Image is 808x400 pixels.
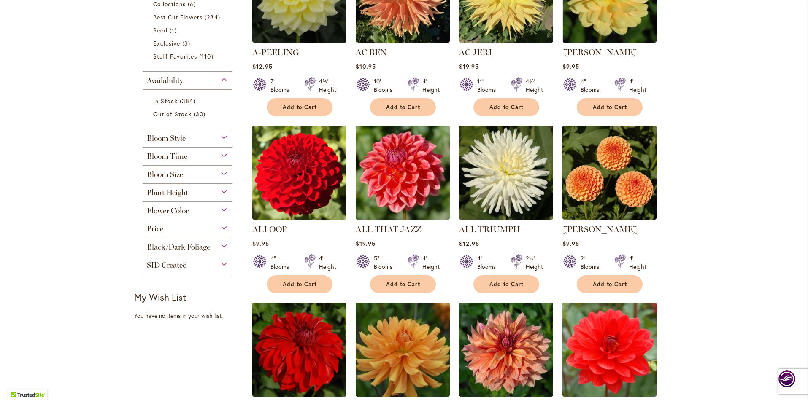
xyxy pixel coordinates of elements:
span: Seed [153,26,168,34]
span: Out of Stock [153,110,192,118]
a: AC BEN [356,47,387,57]
div: 4' Height [422,77,440,94]
a: ANGELS OF 7A [562,390,657,398]
span: Add to Cart [386,281,421,288]
span: $10.95 [356,62,376,70]
span: Availability [147,76,183,85]
div: 4½' Height [319,77,336,94]
button: Add to Cart [577,98,643,116]
img: Andy's Legacy [459,303,553,397]
a: Andy's Legacy [459,390,553,398]
div: You have no items in your wish list. [134,311,247,320]
a: ALL THAT JAZZ [356,224,422,234]
a: AC BEN [356,36,450,44]
div: 11" Blooms [477,77,501,94]
a: A-Peeling [252,36,346,44]
a: ALI OOP [252,213,346,221]
a: AMERICAN BEAUTY [252,390,346,398]
span: Add to Cart [593,281,627,288]
div: 5" Blooms [374,254,397,271]
span: $9.95 [252,239,269,247]
div: 4' Height [629,254,646,271]
div: 7" Blooms [270,77,294,94]
span: 30 [194,110,208,118]
a: ALL THAT JAZZ [356,213,450,221]
span: Exclusive [153,39,180,47]
button: Add to Cart [370,98,436,116]
div: 4' Height [629,77,646,94]
button: Add to Cart [267,98,332,116]
img: ALL TRIUMPH [459,126,553,220]
a: AHOY MATEY [562,36,657,44]
span: 3 [182,39,192,48]
a: ALL TRIUMPH [459,213,553,221]
button: Add to Cart [370,275,436,293]
span: $12.95 [459,239,479,247]
div: 4' Height [422,254,440,271]
a: In Stock 384 [153,97,224,105]
strong: My Wish List [134,291,186,303]
div: 2" Blooms [581,254,604,271]
span: Bloom Style [147,134,186,143]
div: 4' Height [319,254,336,271]
img: ANDREW CHARLES [356,303,450,397]
div: 4½' Height [526,77,543,94]
div: 4" Blooms [270,254,294,271]
a: ALL TRIUMPH [459,224,520,234]
a: AC JERI [459,47,492,57]
a: Exclusive [153,39,224,48]
img: ANGELS OF 7A [562,303,657,397]
span: 284 [205,13,222,21]
span: Bloom Size [147,170,183,179]
a: Seed [153,26,224,35]
span: Add to Cart [386,104,421,111]
span: Black/Dark Foliage [147,242,210,252]
span: Add to Cart [283,104,317,111]
a: Staff Favorites [153,52,224,61]
button: Add to Cart [473,275,539,293]
span: Add to Cart [593,104,627,111]
span: Add to Cart [489,104,524,111]
div: 10" Blooms [374,77,397,94]
a: Best Cut Flowers [153,13,224,21]
a: ANDREW CHARLES [356,390,450,398]
span: SID Created [147,260,187,270]
img: ALL THAT JAZZ [356,126,450,220]
img: AMBER QUEEN [562,126,657,220]
button: Add to Cart [267,275,332,293]
a: ALI OOP [252,224,287,234]
button: Add to Cart [473,98,539,116]
img: AMERICAN BEAUTY [252,303,346,397]
a: [PERSON_NAME] [562,224,638,234]
button: Add to Cart [577,275,643,293]
span: 1 [170,26,179,35]
span: Add to Cart [489,281,524,288]
img: ALI OOP [252,126,346,220]
span: $19.95 [459,62,479,70]
iframe: Launch Accessibility Center [6,370,30,394]
span: Plant Height [147,188,188,197]
span: Staff Favorites [153,52,197,60]
span: In Stock [153,97,178,105]
span: Flower Color [147,206,189,215]
span: Best Cut Flowers [153,13,203,21]
div: 2½' Height [526,254,543,271]
a: A-PEELING [252,47,299,57]
span: 110 [199,52,215,61]
a: Out of Stock 30 [153,110,224,118]
div: 4" Blooms [581,77,604,94]
span: $12.95 [252,62,273,70]
span: Add to Cart [283,281,317,288]
div: 4" Blooms [477,254,501,271]
span: $9.95 [562,62,579,70]
span: Bloom Time [147,152,187,161]
span: $19.95 [356,239,376,247]
span: 384 [180,97,197,105]
a: [PERSON_NAME] [562,47,638,57]
span: $9.95 [562,239,579,247]
a: AMBER QUEEN [562,213,657,221]
span: Price [147,224,163,234]
a: AC Jeri [459,36,553,44]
